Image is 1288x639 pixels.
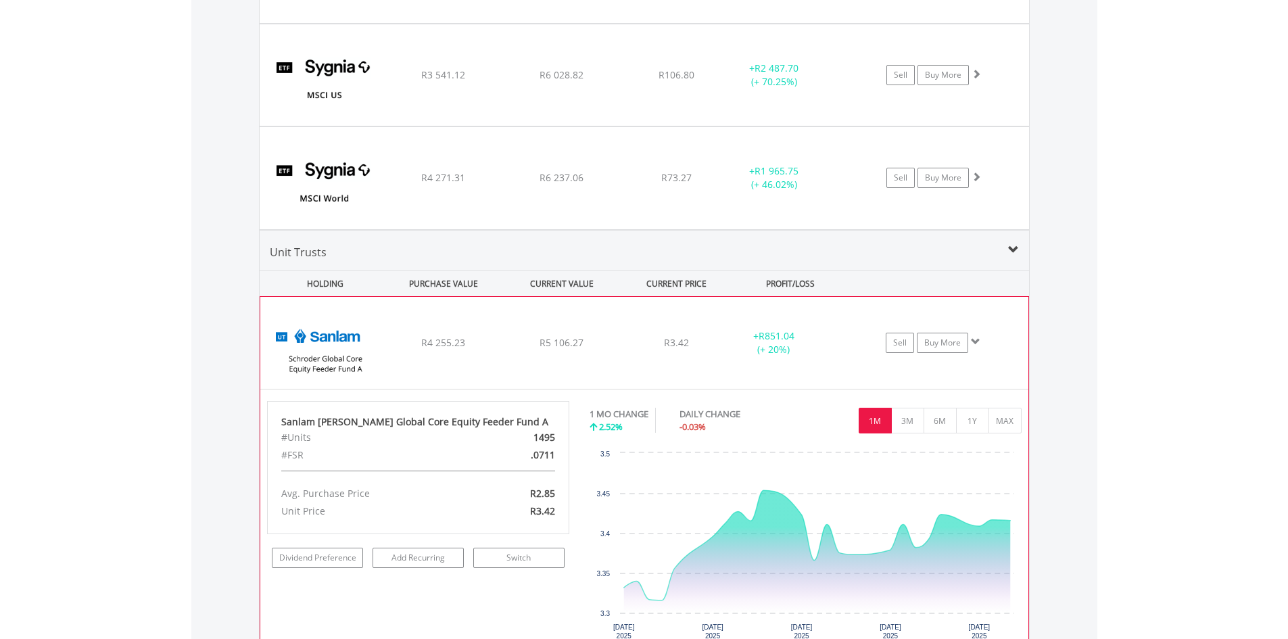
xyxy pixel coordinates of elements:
[597,570,611,577] text: 3.35
[266,41,383,122] img: EQU.ZA.SYGUS.png
[530,504,555,517] span: R3.42
[530,487,555,500] span: R2.85
[886,333,914,353] a: Sell
[679,421,706,433] span: -0.03%
[260,271,383,296] div: HOLDING
[540,336,583,349] span: R5 106.27
[540,68,583,81] span: R6 028.82
[917,168,969,188] a: Buy More
[924,408,957,433] button: 6M
[755,164,798,177] span: R1 965.75
[917,65,969,85] a: Buy More
[600,530,610,538] text: 3.4
[733,271,849,296] div: PROFIT/LOSS
[723,62,826,89] div: + (+ 70.25%)
[600,450,610,458] text: 3.5
[540,171,583,184] span: R6 237.06
[266,144,383,225] img: EQU.ZA.SYGWD.png
[467,446,565,464] div: .0711
[271,429,467,446] div: #Units
[886,168,915,188] a: Sell
[467,429,565,446] div: 1495
[272,548,363,568] a: Dividend Preference
[270,245,327,260] span: Unit Trusts
[386,271,502,296] div: PURCHASE VALUE
[723,164,826,191] div: + (+ 46.02%)
[590,408,648,421] div: 1 MO CHANGE
[281,415,556,429] div: Sanlam [PERSON_NAME] Global Core Equity Feeder Fund A
[597,490,611,498] text: 3.45
[504,271,620,296] div: CURRENT VALUE
[679,408,788,421] div: DAILY CHANGE
[421,336,465,349] span: R4 255.23
[473,548,565,568] a: Switch
[956,408,989,433] button: 1Y
[271,485,467,502] div: Avg. Purchase Price
[267,314,383,385] img: UT.ZA.ABFFCA.png
[271,502,467,520] div: Unit Price
[759,329,794,342] span: R851.04
[622,271,730,296] div: CURRENT PRICE
[859,408,892,433] button: 1M
[373,548,464,568] a: Add Recurring
[723,329,824,356] div: + (+ 20%)
[988,408,1022,433] button: MAX
[659,68,694,81] span: R106.80
[599,421,623,433] span: 2.52%
[271,446,467,464] div: #FSR
[421,171,465,184] span: R4 271.31
[600,610,610,617] text: 3.3
[421,68,465,81] span: R3 541.12
[664,336,689,349] span: R3.42
[755,62,798,74] span: R2 487.70
[661,171,692,184] span: R73.27
[917,333,968,353] a: Buy More
[886,65,915,85] a: Sell
[891,408,924,433] button: 3M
